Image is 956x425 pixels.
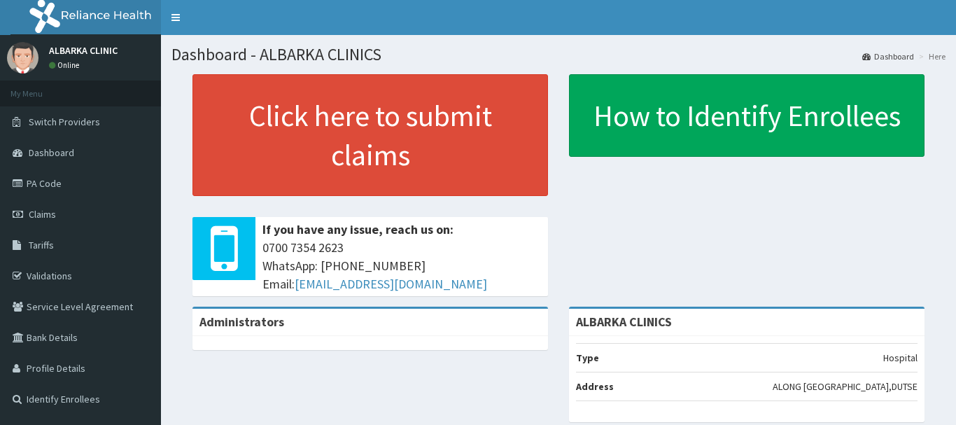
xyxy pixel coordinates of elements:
[29,208,56,221] span: Claims
[192,74,548,196] a: Click here to submit claims
[199,314,284,330] b: Administrators
[171,46,946,64] h1: Dashboard - ALBARKA CLINICS
[29,239,54,251] span: Tariffs
[576,314,672,330] strong: ALBARKA CLINICS
[295,276,487,292] a: [EMAIL_ADDRESS][DOMAIN_NAME]
[262,239,541,293] span: 0700 7354 2623 WhatsApp: [PHONE_NUMBER] Email:
[915,50,946,62] li: Here
[883,351,918,365] p: Hospital
[576,351,599,364] b: Type
[262,221,454,237] b: If you have any issue, reach us on:
[49,46,118,55] p: ALBARKA CLINIC
[49,60,83,70] a: Online
[29,116,100,128] span: Switch Providers
[773,379,918,393] p: ALONG [GEOGRAPHIC_DATA],DUTSE
[569,74,925,157] a: How to Identify Enrollees
[862,50,914,62] a: Dashboard
[7,42,38,74] img: User Image
[29,146,74,159] span: Dashboard
[576,380,614,393] b: Address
